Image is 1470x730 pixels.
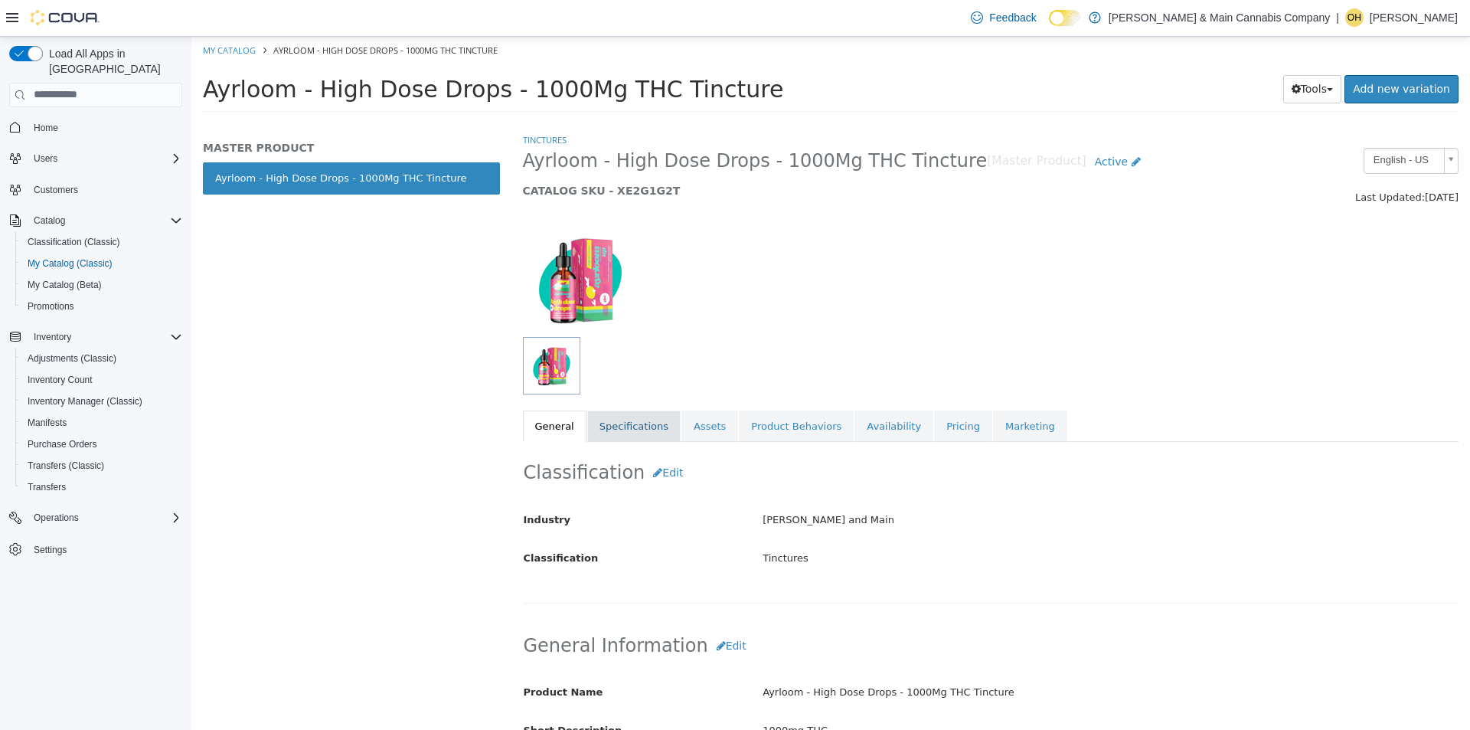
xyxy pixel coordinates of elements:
[1049,10,1081,26] input: Dark Mode
[1153,38,1267,67] a: Add new variation
[28,395,142,408] span: Inventory Manager (Classic)
[28,149,182,168] span: Users
[802,374,876,406] a: Marketing
[332,422,1267,450] h2: Classification
[28,481,66,493] span: Transfers
[28,211,71,230] button: Catalog
[15,369,188,391] button: Inventory Count
[1345,8,1364,27] div: Olivia Higgins
[21,233,182,251] span: Classification (Classic)
[560,470,1278,497] div: [PERSON_NAME] and Main
[28,236,120,248] span: Classification (Classic)
[15,231,188,253] button: Classification (Classic)
[1173,112,1246,136] span: English - US
[3,148,188,169] button: Users
[28,119,64,137] a: Home
[3,326,188,348] button: Inventory
[490,374,547,406] a: Assets
[34,122,58,134] span: Home
[1092,38,1151,67] button: Tools
[21,457,110,475] a: Transfers (Classic)
[21,233,126,251] a: Classification (Classic)
[34,544,67,556] span: Settings
[1233,155,1267,166] span: [DATE]
[663,374,742,406] a: Availability
[28,149,64,168] button: Users
[1049,26,1050,27] span: Dark Mode
[965,2,1042,33] a: Feedback
[15,253,188,274] button: My Catalog (Classic)
[28,541,73,559] a: Settings
[1347,8,1361,27] span: OH
[396,374,489,406] a: Specifications
[15,391,188,412] button: Inventory Manager (Classic)
[332,650,412,661] span: Product Name
[9,110,182,601] nav: Complex example
[3,538,188,560] button: Settings
[11,39,592,66] span: Ayrloom - High Dose Drops - 1000Mg THC Tincture
[28,279,102,291] span: My Catalog (Beta)
[28,460,104,472] span: Transfers (Classic)
[332,688,431,699] span: Short Description
[21,457,182,475] span: Transfers (Classic)
[989,10,1036,25] span: Feedback
[34,184,78,196] span: Customers
[21,349,122,368] a: Adjustments (Classic)
[21,254,182,273] span: My Catalog (Classic)
[28,509,85,527] button: Operations
[21,478,182,496] span: Transfers
[15,274,188,296] button: My Catalog (Beta)
[3,507,188,529] button: Operations
[560,681,1278,708] div: 1000mg THC
[34,214,65,227] span: Catalog
[743,374,801,406] a: Pricing
[547,374,662,406] a: Product Behaviors
[15,455,188,476] button: Transfers (Classic)
[332,516,407,527] span: Classification
[34,152,57,165] span: Users
[903,119,936,131] span: Active
[21,349,182,368] span: Adjustments (Classic)
[34,512,79,524] span: Operations
[28,509,182,527] span: Operations
[895,111,958,139] a: Active
[34,331,71,343] span: Inventory
[28,181,84,199] a: Customers
[332,595,1267,624] h2: General Information
[28,438,97,450] span: Purchase Orders
[517,595,563,624] button: Edit
[453,422,500,450] button: Edit
[332,185,446,300] img: 150
[21,478,72,496] a: Transfers
[21,371,182,389] span: Inventory Count
[332,147,1027,161] h5: CATALOG SKU - XE2G1G2T
[15,412,188,434] button: Manifests
[28,211,182,230] span: Catalog
[3,116,188,139] button: Home
[1370,8,1458,27] p: [PERSON_NAME]
[21,254,119,273] a: My Catalog (Classic)
[15,434,188,455] button: Purchase Orders
[21,297,80,316] a: Promotions
[28,374,93,386] span: Inventory Count
[21,435,182,453] span: Purchase Orders
[21,276,108,294] a: My Catalog (Beta)
[21,371,99,389] a: Inventory Count
[332,374,395,406] a: General
[21,414,73,432] a: Manifests
[11,104,309,118] h5: MASTER PRODUCT
[11,8,64,19] a: My Catalog
[560,643,1278,669] div: Ayrloom - High Dose Drops - 1000Mg THC Tincture
[21,392,182,411] span: Inventory Manager (Classic)
[28,328,182,346] span: Inventory
[1109,8,1330,27] p: [PERSON_NAME] & Main Cannabis Company
[28,352,116,365] span: Adjustments (Classic)
[28,118,182,137] span: Home
[1172,111,1267,137] a: English - US
[11,126,309,158] a: Ayrloom - High Dose Drops - 1000Mg THC Tincture
[21,414,182,432] span: Manifests
[21,276,182,294] span: My Catalog (Beta)
[3,178,188,201] button: Customers
[332,97,375,109] a: Tinctures
[21,435,103,453] a: Purchase Orders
